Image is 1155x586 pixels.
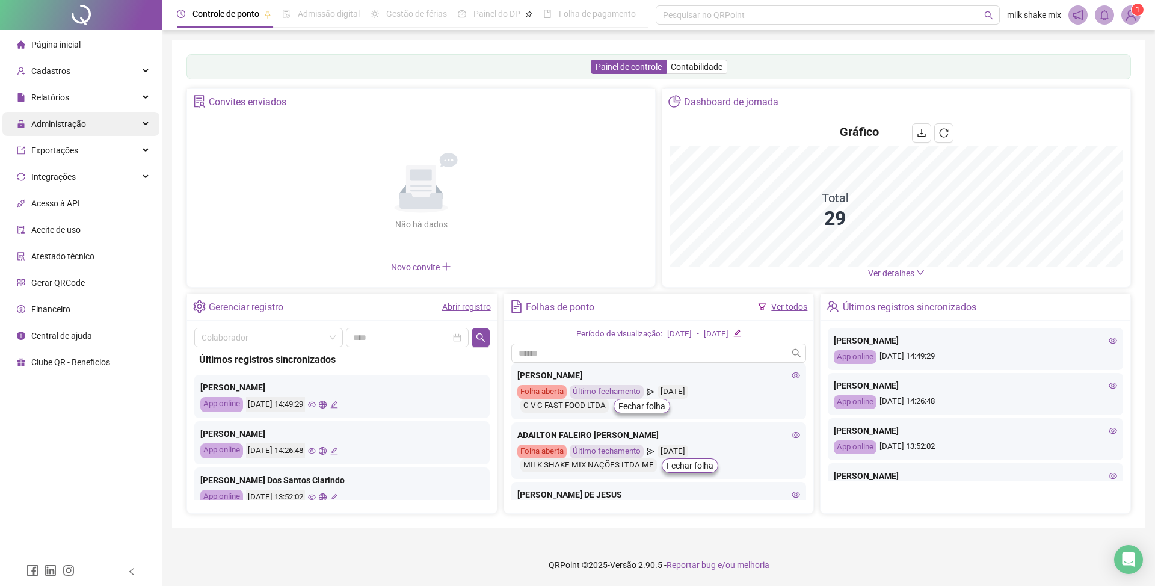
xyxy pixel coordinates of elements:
[17,252,25,261] span: solution
[31,304,70,314] span: Financeiro
[984,11,993,20] span: search
[667,560,769,570] span: Reportar bug e/ou melhoria
[330,447,338,455] span: edit
[559,9,636,19] span: Folha de pagamento
[200,473,484,487] div: [PERSON_NAME] Dos Santos Clarindo
[658,445,688,458] div: [DATE]
[834,334,1117,347] div: [PERSON_NAME]
[308,401,316,409] span: eye
[792,371,800,380] span: eye
[200,443,243,458] div: App online
[684,92,778,113] div: Dashboard de jornada
[662,458,718,473] button: Fechar folha
[31,40,81,49] span: Página inicial
[517,488,801,501] div: [PERSON_NAME] DE JESUS
[1136,5,1140,14] span: 1
[193,95,206,108] span: solution
[520,458,657,472] div: MILK SHAKE MIX NAÇÕES LTDA ME
[939,128,949,138] span: reload
[697,328,699,341] div: -
[667,459,713,472] span: Fechar folha
[1099,10,1110,20] span: bell
[31,172,76,182] span: Integrações
[17,40,25,49] span: home
[298,9,360,19] span: Admissão digital
[391,262,451,272] span: Novo convite
[17,199,25,208] span: api
[177,10,185,18] span: clock-circle
[17,93,25,102] span: file
[371,10,379,18] span: sun
[647,445,654,458] span: send
[570,445,644,458] div: Último fechamento
[308,447,316,455] span: eye
[1114,545,1143,574] div: Open Intercom Messenger
[17,173,25,181] span: sync
[366,218,476,231] div: Não há dados
[442,262,451,271] span: plus
[840,123,879,140] h4: Gráfico
[834,350,1117,364] div: [DATE] 14:49:29
[827,300,839,313] span: team
[246,397,305,412] div: [DATE] 14:49:29
[843,297,976,318] div: Últimos registros sincronizados
[17,279,25,287] span: qrcode
[834,350,876,364] div: App online
[1109,381,1117,390] span: eye
[614,399,670,413] button: Fechar folha
[17,120,25,128] span: lock
[200,427,484,440] div: [PERSON_NAME]
[330,493,338,501] span: edit
[610,560,636,570] span: Versão
[1007,8,1061,22] span: milk shake mix
[1109,427,1117,435] span: eye
[473,9,520,19] span: Painel do DP
[834,395,1117,409] div: [DATE] 14:26:48
[517,428,801,442] div: ADAILTON FALEIRO [PERSON_NAME]
[543,10,552,18] span: book
[1132,4,1144,16] sup: Atualize o seu contato no menu Meus Dados
[209,297,283,318] div: Gerenciar registro
[330,401,338,409] span: edit
[386,9,447,19] span: Gestão de férias
[667,328,692,341] div: [DATE]
[733,329,741,337] span: edit
[771,302,807,312] a: Ver todos
[31,278,85,288] span: Gerar QRCode
[308,493,316,501] span: eye
[526,297,594,318] div: Folhas de ponto
[525,11,532,18] span: pushpin
[31,357,110,367] span: Clube QR - Beneficios
[319,447,327,455] span: global
[193,300,206,313] span: setting
[570,385,644,399] div: Último fechamento
[658,385,688,399] div: [DATE]
[162,544,1155,586] footer: QRPoint © 2025 - 2.90.5 -
[868,268,925,278] a: Ver detalhes down
[282,10,291,18] span: file-done
[792,490,800,499] span: eye
[868,268,914,278] span: Ver detalhes
[128,567,136,576] span: left
[200,381,484,394] div: [PERSON_NAME]
[576,328,662,341] div: Período de visualização:
[1122,6,1140,24] img: 12208
[199,352,485,367] div: Últimos registros sincronizados
[31,199,80,208] span: Acesso à API
[596,62,662,72] span: Painel de controle
[1109,472,1117,480] span: eye
[510,300,523,313] span: file-text
[517,385,567,399] div: Folha aberta
[671,62,722,72] span: Contabilidade
[618,399,665,413] span: Fechar folha
[442,302,491,312] a: Abrir registro
[792,348,801,358] span: search
[209,92,286,113] div: Convites enviados
[520,399,609,413] div: C V C FAST FOOD LTDA
[17,226,25,234] span: audit
[834,469,1117,483] div: [PERSON_NAME]
[792,431,800,439] span: eye
[17,146,25,155] span: export
[192,9,259,19] span: Controle de ponto
[45,564,57,576] span: linkedin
